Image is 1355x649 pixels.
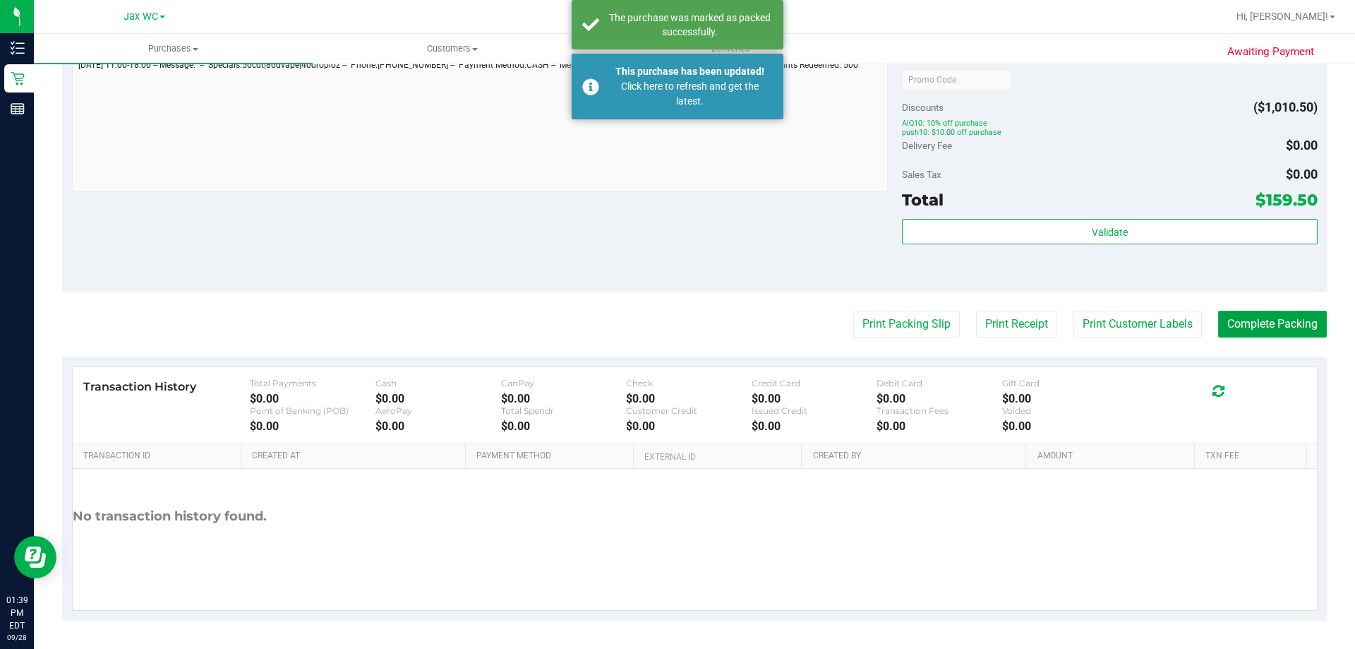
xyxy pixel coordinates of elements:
a: Created By [813,451,1020,462]
button: Print Packing Slip [853,311,960,338]
div: $0.00 [1002,392,1128,405]
div: Total Payments [250,378,375,388]
button: Complete Packing [1218,311,1327,338]
div: $0.00 [877,392,1002,405]
span: AIQ10: 10% off purchase [902,118,1317,128]
span: $159.50 [1255,190,1318,210]
div: Voided [1002,405,1128,416]
a: Purchases [34,34,313,64]
div: $0.00 [250,392,375,405]
iframe: Resource center [14,536,56,578]
span: Validate [1092,227,1128,238]
span: Purchases [34,42,313,55]
span: Hi, [PERSON_NAME]! [1236,11,1328,22]
div: AeroPay [375,405,501,416]
div: Customer Credit [626,405,752,416]
div: $0.00 [626,392,752,405]
div: $0.00 [626,419,752,433]
div: CanPay [501,378,627,388]
span: Sales Tax [902,169,941,180]
a: Amount [1037,451,1189,462]
div: $0.00 [877,419,1002,433]
div: Debit Card [877,378,1002,388]
button: Validate [902,219,1317,244]
span: Discounts [902,95,944,120]
div: $0.00 [752,419,877,433]
span: Total [902,190,944,210]
div: $0.00 [250,419,375,433]
div: Gift Card [1002,378,1128,388]
div: $0.00 [501,392,627,405]
div: Issued Credit [752,405,877,416]
div: Check [626,378,752,388]
div: Point of Banking (POB) [250,405,375,416]
div: Transaction Fees [877,405,1002,416]
div: This purchase has been updated! [607,64,773,79]
div: Click here to refresh and get the latest. [607,79,773,109]
div: $0.00 [752,392,877,405]
span: Awaiting Payment [1227,44,1314,60]
inline-svg: Reports [11,102,25,116]
th: External ID [633,444,801,470]
a: Txn Fee [1205,451,1301,462]
span: ($1,010.50) [1253,100,1318,114]
div: Credit Card [752,378,877,388]
input: Promo Code [902,69,1011,90]
span: Customers [313,42,591,55]
a: Transaction ID [83,451,236,462]
span: $0.00 [1286,138,1318,153]
div: $0.00 [375,392,501,405]
a: Payment Method [476,451,628,462]
div: The purchase was marked as packed successfully. [607,11,773,39]
inline-svg: Retail [11,71,25,85]
div: No transaction history found. [73,469,267,564]
div: Cash [375,378,501,388]
inline-svg: Inventory [11,41,25,55]
p: 01:39 PM EDT [6,594,28,632]
a: Created At [252,451,459,462]
div: Total Spendr [501,405,627,416]
button: Print Customer Labels [1073,311,1202,338]
span: Jax WC [124,11,158,23]
span: push10: $10.00 off purchase [902,128,1317,138]
a: Customers [313,34,591,64]
p: 09/28 [6,632,28,643]
span: $0.00 [1286,167,1318,181]
div: $0.00 [501,419,627,433]
span: Delivery Fee [902,140,952,151]
div: $0.00 [375,419,501,433]
button: Print Receipt [976,311,1057,338]
div: $0.00 [1002,419,1128,433]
